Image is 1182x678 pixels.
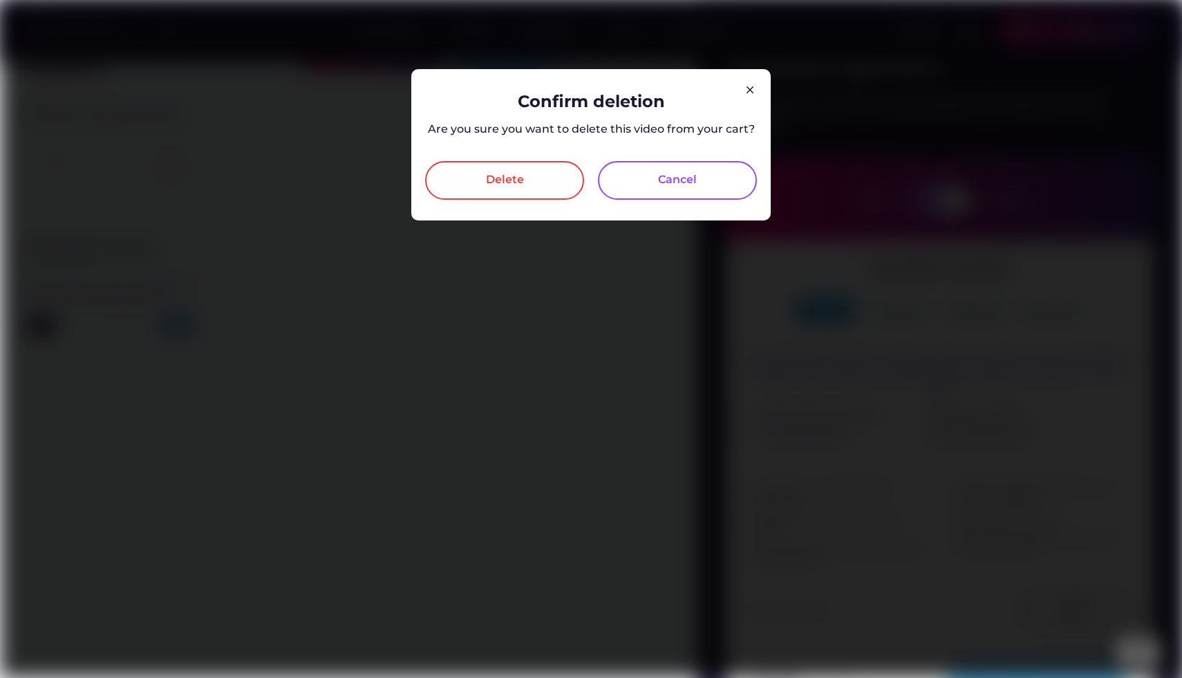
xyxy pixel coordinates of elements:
[518,90,665,113] div: Confirm deletion
[428,122,755,137] div: Are you sure you want to delete this video from your cart?
[658,172,697,189] div: Cancel
[1124,623,1168,664] iframe: chat widget
[486,172,524,189] div: Delete
[742,82,758,98] img: Group%201000002326.svg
